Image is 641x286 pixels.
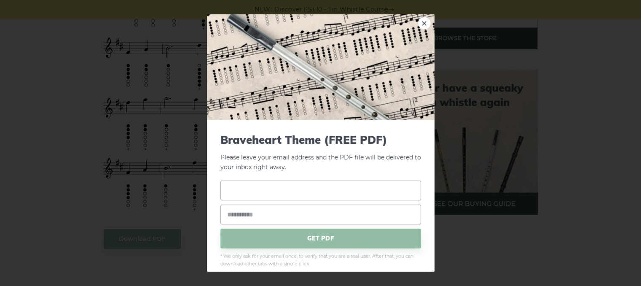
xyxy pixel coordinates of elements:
span: * We only ask for your email once, to verify that you are a real user. After that, you can downlo... [220,253,421,268]
a: × [418,17,431,30]
span: GET PDF [220,229,421,248]
span: Braveheart Theme (FREE PDF) [220,133,421,146]
p: Please leave your email address and the PDF file will be delivered to your inbox right away. [220,133,421,172]
img: Tin Whistle Tab Preview [207,14,434,120]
